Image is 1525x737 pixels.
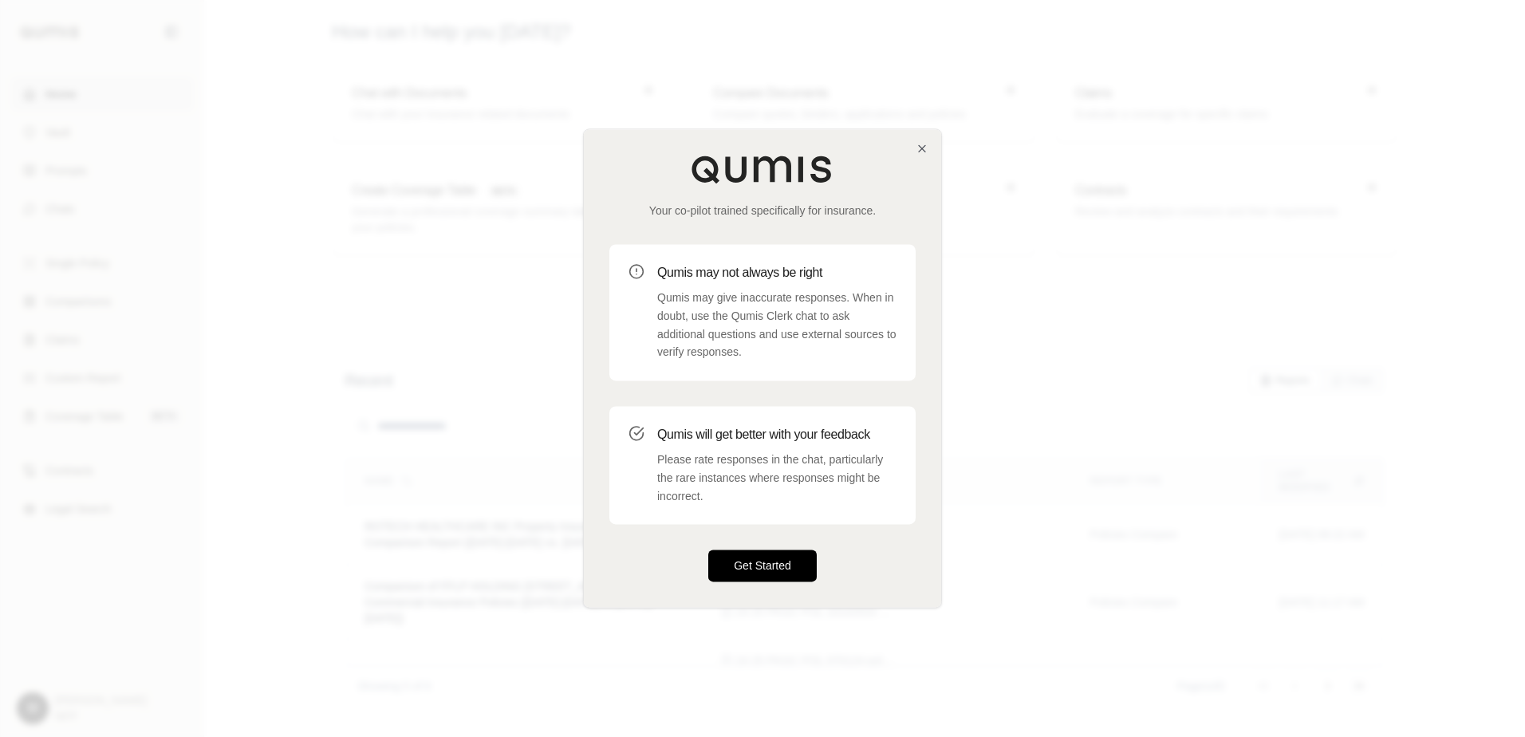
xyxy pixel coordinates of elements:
[657,451,896,505] p: Please rate responses in the chat, particularly the rare instances where responses might be incor...
[657,289,896,361] p: Qumis may give inaccurate responses. When in doubt, use the Qumis Clerk chat to ask additional qu...
[708,550,817,582] button: Get Started
[691,155,834,183] img: Qumis Logo
[609,203,916,219] p: Your co-pilot trained specifically for insurance.
[657,425,896,444] h3: Qumis will get better with your feedback
[657,263,896,282] h3: Qumis may not always be right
